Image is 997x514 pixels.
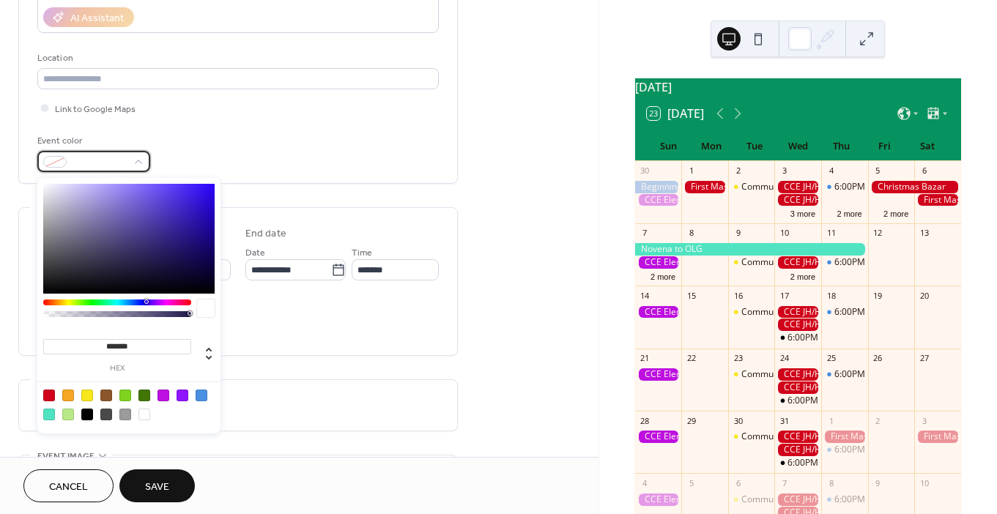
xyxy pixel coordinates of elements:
div: #B8E986 [62,409,74,420]
div: 16 [733,290,744,301]
div: Beginning of Advent Season [635,181,682,193]
div: Communion Service and Adoration [728,306,775,319]
div: 9 [733,228,744,239]
button: 2 more [645,269,681,282]
div: 3 [919,415,930,426]
button: Cancel [23,469,114,502]
div: #D0021B [43,390,55,401]
div: 3 [779,165,790,176]
div: 5 [872,165,883,176]
div: Fri [863,132,906,161]
label: hex [43,365,191,373]
div: 19 [872,290,883,301]
div: 6:00PM Mass, Adoration & Confession [834,493,990,506]
div: CCE JH/HS Pro Life Talk [774,306,821,319]
div: CCE Elem [635,194,682,206]
div: 30 [733,415,744,426]
button: 2 more [878,206,914,219]
div: 14 [640,290,651,301]
div: 6:00PM Mass [787,457,842,469]
div: CCE Elem [635,431,682,443]
div: 20 [919,290,930,301]
div: 8 [826,477,837,488]
div: 6:00PM Mass, Adoration & Confession [821,181,868,193]
div: 6:00PM Mass, Adoration & Confession [821,368,868,381]
div: Communion Service and Adoration [741,431,883,443]
div: 12 [872,228,883,239]
div: CCE Elem [635,306,682,319]
div: 18 [826,290,837,301]
div: 7 [640,228,651,239]
div: 6:00PM Mass, Adoration & Confession [834,306,990,319]
div: 6:00PM Mass, Adoration & Confession [821,306,868,319]
div: 4 [826,165,837,176]
span: Time [352,245,372,261]
div: Communion Service and Adoration [741,256,883,269]
div: 6:00PM Mass [787,332,842,344]
div: Communion Service and Adoration [741,306,883,319]
div: 6:00PM Mass, Adoration & Confession [821,444,868,456]
div: 8 [686,228,697,239]
div: 7 [779,477,790,488]
div: #7ED321 [119,390,131,401]
div: First Mass of the Month Anointing of the Sick [821,431,868,443]
div: CCE JH/HS [774,381,821,394]
div: 6 [919,165,930,176]
div: #417505 [138,390,150,401]
div: Communion Service and Adoration [728,368,775,381]
div: 2 [872,415,883,426]
div: 28 [640,415,651,426]
div: 6:00PM Mass [774,332,821,344]
div: Location [37,51,436,66]
div: 27 [919,353,930,364]
div: Communion Service and Adoration [741,493,883,506]
div: CCE Elem [635,493,682,506]
div: #50E3C2 [43,409,55,420]
div: 31 [779,415,790,426]
div: Sun [647,132,690,161]
div: 5 [686,477,697,488]
div: 10 [779,228,790,239]
div: 21 [640,353,651,364]
div: 4 [640,477,651,488]
div: 23 [733,353,744,364]
div: 6:00PM Mass [774,395,821,407]
button: 2 more [785,269,821,282]
div: Event color [37,133,147,149]
div: [DATE] [635,78,961,96]
div: 6:00PM Mass [787,395,842,407]
div: 6:00PM Mass, Adoration & Confession [821,493,868,506]
div: #F8E71C [81,390,93,401]
div: #4A90E2 [196,390,207,401]
span: Date [245,245,265,261]
div: #FFFFFF [138,409,150,420]
div: 1 [686,165,697,176]
button: 3 more [785,206,821,219]
div: Mon [690,132,733,161]
div: 6:00PM Mass [774,457,821,469]
span: Cancel [49,480,88,495]
div: 15 [686,290,697,301]
div: Communion Service and Adoration [728,431,775,443]
div: 10 [919,477,930,488]
div: 6 [733,477,744,488]
div: 6:00PM Mass, Adoration & Confession [821,256,868,269]
div: 11 [826,228,837,239]
div: Communion Service and Adoration [728,493,775,506]
div: 9 [872,477,883,488]
div: CCE JH/HS Pro Life Talk [774,181,821,193]
div: #4A4A4A [100,409,112,420]
div: Sat [906,132,949,161]
div: 6:00PM Mass, Adoration & Confession [834,181,990,193]
span: Link to Google Maps [55,102,136,117]
div: Communion Service and Adoration [728,256,775,269]
div: Communion Service and Adoration [741,181,883,193]
div: 6:00PM Mass, Adoration & Confession [834,368,990,381]
button: 23[DATE] [642,103,709,124]
div: 29 [686,415,697,426]
div: Wed [777,132,820,161]
div: Thu [820,132,863,161]
div: Christmas Bazar [868,181,961,193]
div: 22 [686,353,697,364]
